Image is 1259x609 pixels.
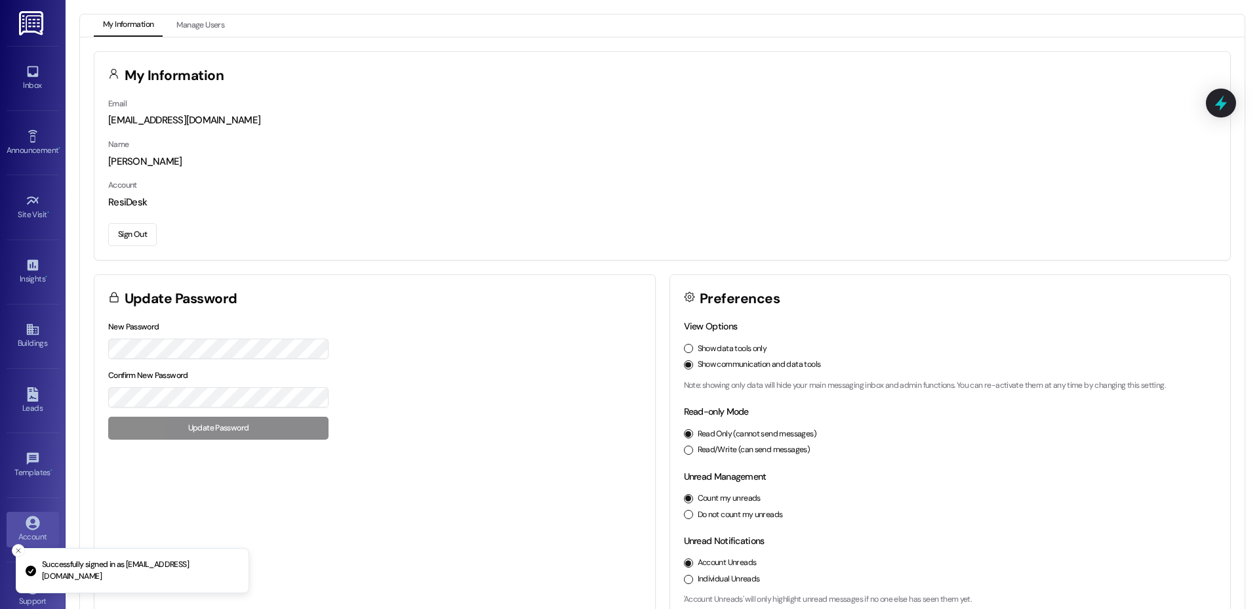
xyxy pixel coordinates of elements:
[684,594,1217,606] p: 'Account Unreads' will only highlight unread messages if no one else has seen them yet.
[684,406,749,417] label: Read-only Mode
[108,322,159,332] label: New Password
[50,466,52,475] span: •
[45,272,47,282] span: •
[7,254,59,289] a: Insights •
[698,557,757,569] label: Account Unreads
[698,429,816,440] label: Read Only (cannot send messages)
[19,11,46,35] img: ResiDesk Logo
[7,448,59,483] a: Templates •
[684,535,765,547] label: Unread Notifications
[125,292,237,306] h3: Update Password
[125,69,224,83] h3: My Information
[108,139,129,150] label: Name
[684,380,1217,392] p: Note: showing only data will hide your main messaging inbox and admin functions. You can re-activ...
[7,318,59,354] a: Buildings
[108,196,1216,209] div: ResiDesk
[42,559,238,582] p: Successfully signed in as [EMAIL_ADDRESS][DOMAIN_NAME]
[7,383,59,419] a: Leads
[108,370,188,381] label: Confirm New Password
[108,98,127,109] label: Email
[7,190,59,225] a: Site Visit •
[698,343,767,355] label: Show data tools only
[698,574,760,585] label: Individual Unreads
[7,512,59,547] a: Account
[47,208,49,217] span: •
[684,320,738,332] label: View Options
[94,14,163,37] button: My Information
[698,509,783,521] label: Do not count my unreads
[108,114,1216,127] div: [EMAIL_ADDRESS][DOMAIN_NAME]
[108,223,157,246] button: Sign Out
[108,155,1216,169] div: [PERSON_NAME]
[698,359,821,371] label: Show communication and data tools
[12,544,25,557] button: Close toast
[684,471,767,482] label: Unread Management
[698,444,810,456] label: Read/Write (can send messages)
[167,14,233,37] button: Manage Users
[108,180,137,190] label: Account
[58,144,60,153] span: •
[698,493,761,505] label: Count my unreads
[700,292,780,306] h3: Preferences
[7,60,59,96] a: Inbox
